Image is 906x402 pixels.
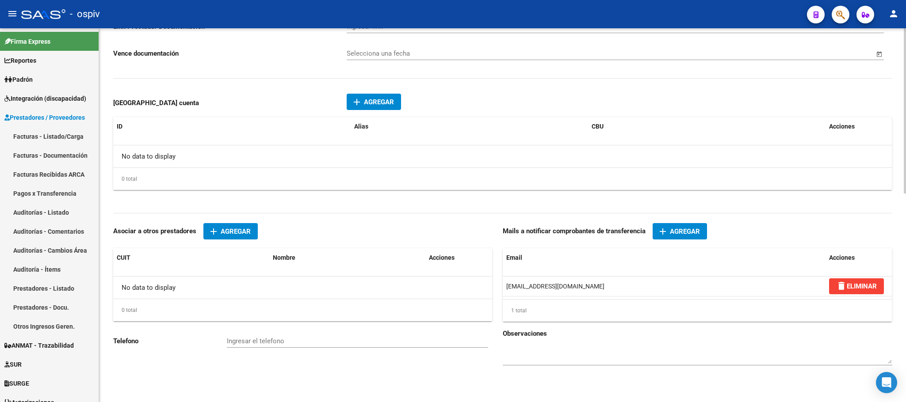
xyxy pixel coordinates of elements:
p: Asociar a otros prestadores [113,226,196,236]
button: ELIMINAR [829,278,884,294]
datatable-header-cell: ID [113,117,351,136]
span: Acciones [829,254,855,261]
mat-icon: delete [836,281,847,291]
span: Agregar [221,228,251,235]
button: Agregar [347,94,401,110]
span: CUIT [117,254,130,261]
span: - ospiv [70,4,100,24]
span: Reportes [4,56,36,65]
mat-icon: add [208,226,219,237]
div: 0 total [113,168,892,190]
p: Telefono [113,336,227,346]
span: Acciones [429,254,455,261]
div: No data to display [113,145,892,167]
span: Integración (discapacidad) [4,94,86,103]
datatable-header-cell: Acciones [826,248,892,267]
datatable-header-cell: Email [503,248,826,267]
datatable-header-cell: Acciones [425,248,492,267]
datatable-header-cell: CUIT [113,248,269,267]
button: Agregar [653,223,707,239]
div: 1 total [503,300,892,322]
p: Mails a notificar comprobantes de transferencia [503,226,646,236]
span: ANMAT - Trazabilidad [4,341,74,350]
span: Prestadores / Proveedores [4,113,85,122]
span: Padrón [4,75,33,84]
span: Alias [354,123,368,130]
div: Open Intercom Messenger [876,372,897,393]
span: [EMAIL_ADDRESS][DOMAIN_NAME] [506,283,604,290]
datatable-header-cell: CBU [588,117,826,136]
span: SUR [4,360,22,369]
button: Open calendar [874,49,884,59]
span: Email [506,254,522,261]
p: Vence documentación [113,49,347,58]
mat-icon: menu [7,8,18,19]
datatable-header-cell: Alias [351,117,588,136]
span: ELIMINAR [836,282,877,290]
h3: Observaciones [503,329,892,338]
mat-icon: add [352,97,362,107]
mat-icon: add [658,226,668,237]
span: Agregar [670,228,700,235]
datatable-header-cell: Acciones [826,117,892,136]
span: SURGE [4,379,29,388]
span: CBU [592,123,604,130]
datatable-header-cell: Nombre [269,248,425,267]
span: Acciones [829,123,855,130]
p: [GEOGRAPHIC_DATA] cuenta [113,98,347,108]
button: Agregar [203,223,258,239]
mat-icon: person [888,8,899,19]
div: 0 total [113,299,492,321]
span: Nombre [273,254,295,261]
span: Firma Express [4,37,50,46]
div: No data to display [113,277,492,299]
span: ID [117,123,122,130]
span: Agregar [364,98,394,106]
